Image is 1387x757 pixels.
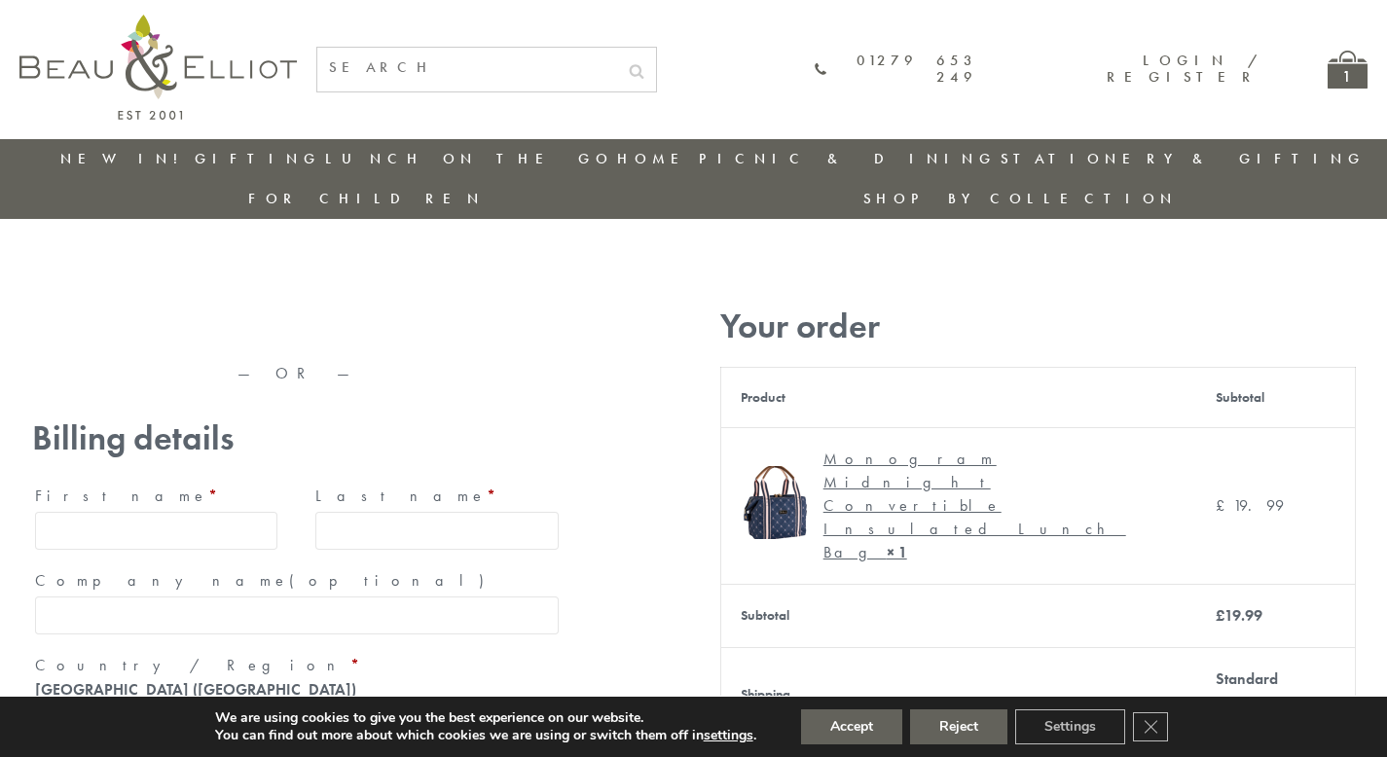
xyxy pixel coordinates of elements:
span: (optional) [289,570,495,591]
a: Home [617,149,695,168]
th: Subtotal [1196,367,1355,427]
iframe: Secure express checkout frame [28,299,296,345]
span: £ [1216,605,1224,626]
p: — OR — [32,365,562,382]
strong: × 1 [887,542,907,562]
button: Settings [1015,709,1125,744]
a: 01279 653 249 [815,53,977,87]
bdi: 19.99 [1216,605,1262,626]
label: Company name [35,565,559,596]
a: Gifting [195,149,321,168]
span: £ [1216,495,1233,516]
th: Shipping [720,647,1196,741]
label: Country / Region [35,650,559,681]
iframe: Secure express checkout frame [298,299,566,345]
p: You can find out more about which cookies we are using or switch them off in . [215,727,756,744]
label: First name [35,481,278,512]
a: Stationery & Gifting [1001,149,1366,168]
a: 1 [1328,51,1368,89]
label: Last name [315,481,559,512]
p: We are using cookies to give you the best experience on our website. [215,709,756,727]
h3: Billing details [32,418,562,458]
bdi: 3.95 [1277,692,1316,712]
strong: [GEOGRAPHIC_DATA] ([GEOGRAPHIC_DATA]) [35,679,356,700]
th: Subtotal [720,584,1196,647]
button: Close GDPR Cookie Banner [1133,712,1168,741]
a: Monogram Midnight Convertible Lunch Bag Monogram Midnight Convertible Insulated Lunch Bag× 1 [741,448,1177,564]
img: logo [19,15,297,120]
a: Lunch On The Go [325,149,613,168]
a: New in! [60,149,191,168]
div: Monogram Midnight Convertible Insulated Lunch Bag [823,448,1162,564]
a: Login / Register [1107,51,1259,87]
h3: Your order [720,306,1356,346]
a: Shop by collection [863,189,1178,208]
button: Accept [801,709,902,744]
a: Picnic & Dining [699,149,997,168]
th: Product [720,367,1196,427]
span: £ [1277,692,1286,712]
label: Standard Delivery: [1216,668,1316,712]
button: settings [704,727,753,744]
button: Reject [910,709,1007,744]
a: For Children [248,189,485,208]
input: SEARCH [317,48,617,88]
img: Monogram Midnight Convertible Lunch Bag [741,466,814,539]
bdi: 19.99 [1216,495,1284,516]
